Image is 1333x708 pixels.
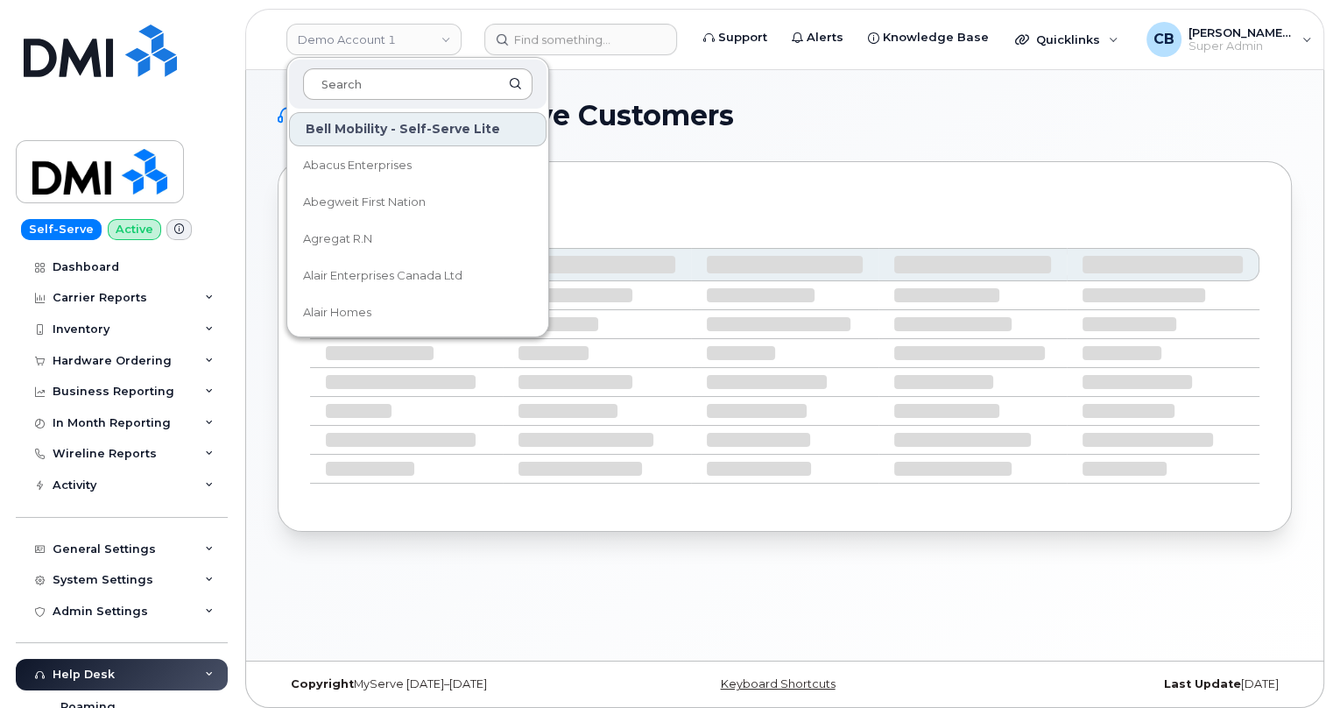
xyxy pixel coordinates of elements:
[303,230,372,248] span: Agregat R.N
[303,304,371,322] span: Alair Homes
[289,222,547,257] a: Agregat R.N
[289,148,547,183] a: Abacus Enterprises
[303,157,412,174] span: Abacus Enterprises
[289,295,547,330] a: Alair Homes
[278,677,616,691] div: MyServe [DATE]–[DATE]
[303,68,532,100] input: Search
[303,194,426,211] span: Abegweit First Nation
[291,677,354,690] strong: Copyright
[289,185,547,220] a: Abegweit First Nation
[721,677,836,690] a: Keyboard Shortcuts
[303,267,462,285] span: Alair Enterprises Canada Ltd
[289,112,547,146] div: Bell Mobility - Self-Serve Lite
[954,677,1292,691] div: [DATE]
[1164,677,1241,690] strong: Last Update
[289,258,547,294] a: Alair Enterprises Canada Ltd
